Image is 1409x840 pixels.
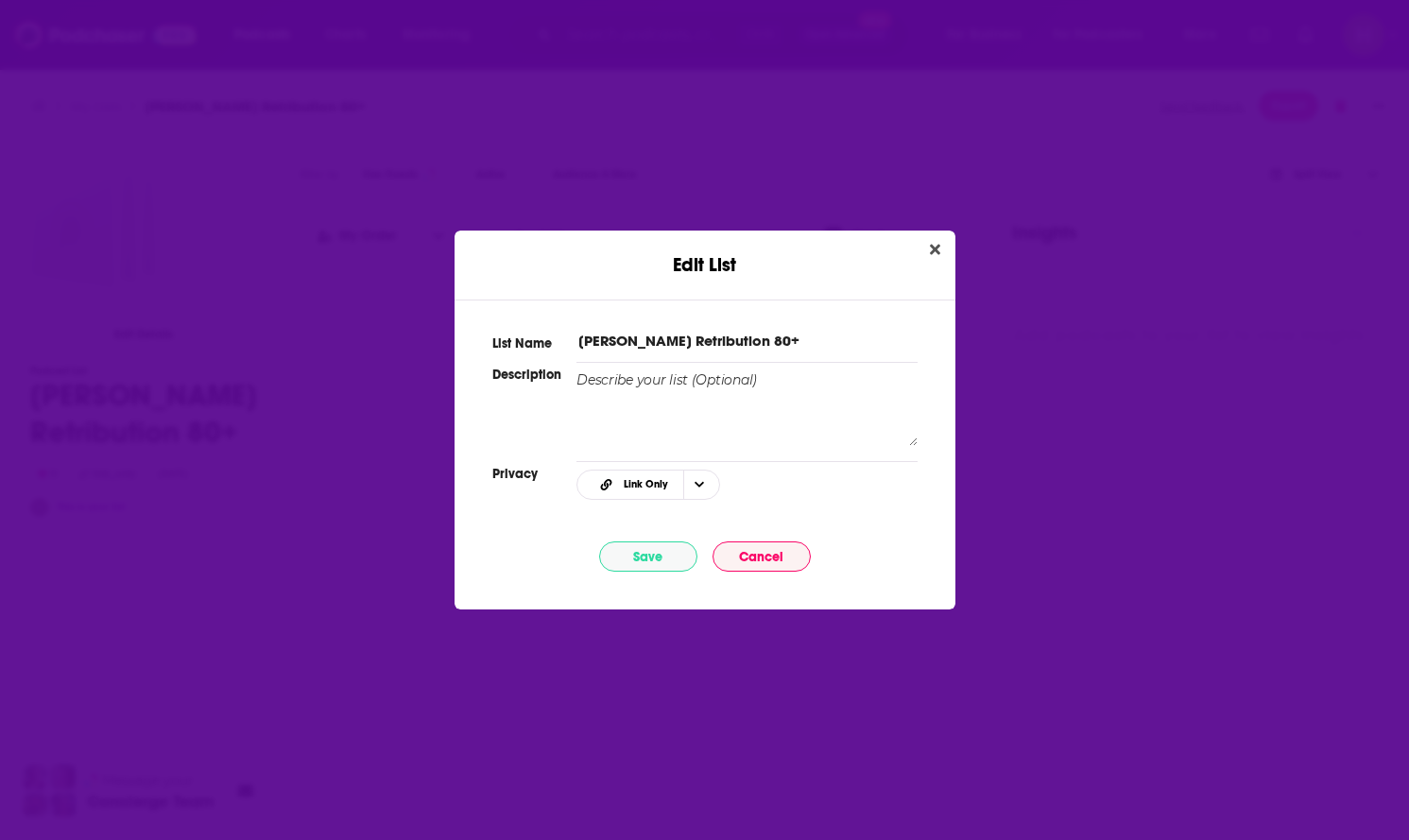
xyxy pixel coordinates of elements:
[576,331,917,351] input: My Custom List
[576,470,748,500] h2: Choose Privacy
[492,362,555,450] h3: Description
[713,541,811,572] button: Cancel
[576,470,720,500] button: Choose Privacy
[455,231,955,277] div: Edit List
[624,479,668,489] span: Link Only
[492,331,555,351] h3: List Name
[492,461,555,500] h3: Privacy
[599,541,697,572] button: Save
[922,238,948,262] button: Close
